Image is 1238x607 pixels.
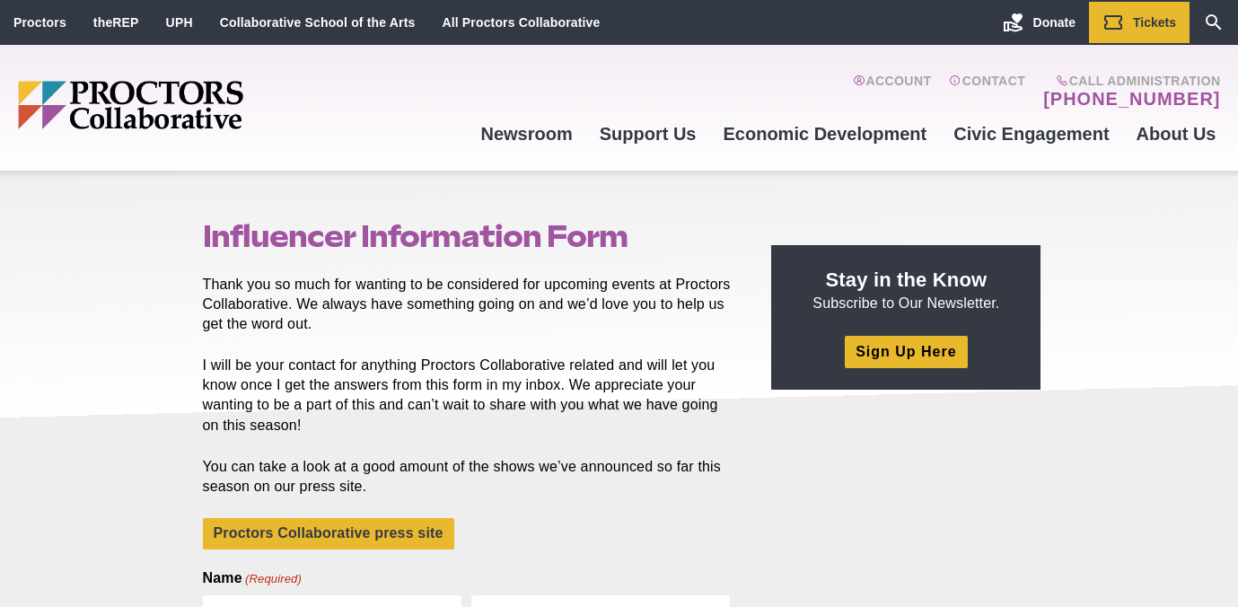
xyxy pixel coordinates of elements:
a: Tickets [1089,2,1190,43]
a: theREP [93,15,139,30]
span: Tickets [1133,15,1176,30]
p: I will be your contact for anything Proctors Collaborative related and will let you know once I g... [203,356,731,435]
span: Donate [1033,15,1076,30]
a: Donate [989,2,1089,43]
a: All Proctors Collaborative [442,15,600,30]
p: Thank you so much for wanting to be considered for upcoming events at Proctors Collaborative. We ... [203,275,731,334]
p: You can take a look at a good amount of the shows we’ve announced so far this season on our press... [203,457,731,497]
a: UPH [166,15,193,30]
a: Contact [949,74,1025,110]
strong: Stay in the Know [826,268,988,291]
a: Newsroom [467,110,585,158]
a: Civic Engagement [940,110,1122,158]
span: (Required) [243,571,302,587]
a: Search [1190,2,1238,43]
a: Proctors Collaborative press site [203,518,454,550]
h1: Influencer Information Form [203,219,731,253]
legend: Name [203,568,302,588]
p: Subscribe to Our Newsletter. [793,267,1019,313]
a: Support Us [586,110,710,158]
a: Economic Development [710,110,941,158]
img: Proctors logo [18,81,382,129]
span: Call Administration [1038,74,1220,88]
a: Collaborative School of the Arts [220,15,416,30]
a: [PHONE_NUMBER] [1043,88,1220,110]
a: Sign Up Here [845,336,967,367]
a: About Us [1123,110,1230,158]
a: Account [853,74,931,110]
a: Proctors [13,15,66,30]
